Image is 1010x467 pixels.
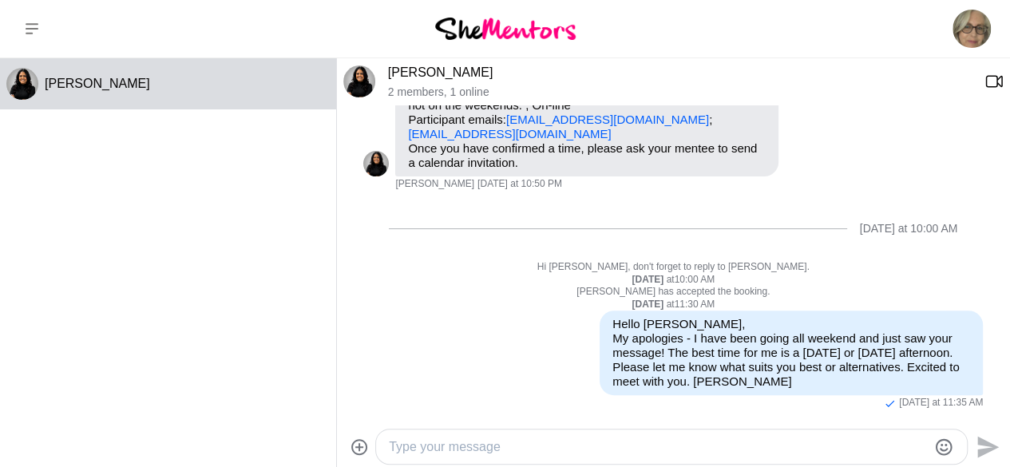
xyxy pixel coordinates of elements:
button: Emoji picker [934,437,953,457]
p: Hello [PERSON_NAME], My apologies - I have been going all weekend and just saw your message! The ... [612,317,970,389]
div: at 10:00 AM [363,274,983,287]
img: She Mentors Logo [435,18,576,39]
p: 2 members , 1 online [388,85,972,99]
img: P [363,151,389,176]
span: [PERSON_NAME] [45,77,150,90]
div: at 11:30 AM [363,299,983,311]
strong: [DATE] [632,299,666,310]
a: [EMAIL_ADDRESS][DOMAIN_NAME] [506,113,709,126]
div: Pretti Amin [343,65,375,97]
p: Hi [PERSON_NAME], don't forget to reply to [PERSON_NAME]. [363,261,983,274]
div: Pretti Amin [363,151,389,176]
p: Once you have confirmed a time, please ask your mentee to send a calendar invitation. [408,141,766,170]
img: Sharon Williams [953,10,991,48]
span: [PERSON_NAME] [395,178,474,191]
time: 2025-08-22T12:50:45.735Z [477,178,562,191]
img: P [6,68,38,100]
p: [PERSON_NAME] has accepted the booking. [363,286,983,299]
img: P [343,65,375,97]
strong: [DATE] [632,274,666,285]
textarea: Type your message [389,437,927,457]
a: [PERSON_NAME] [388,65,493,79]
a: [EMAIL_ADDRESS][DOMAIN_NAME] [408,127,611,140]
button: Send [968,429,1004,465]
div: [DATE] at 10:00 AM [860,222,958,235]
time: 2025-08-25T01:35:04.096Z [899,397,983,410]
div: Pretti Amin [6,68,38,100]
